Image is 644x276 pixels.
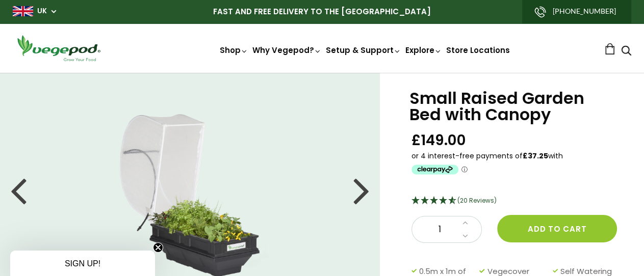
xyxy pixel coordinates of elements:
[10,251,155,276] div: SIGN UP!Close teaser
[459,216,471,230] a: Increase quantity by 1
[405,45,442,56] a: Explore
[409,90,619,123] h1: Small Raised Garden Bed with Canopy
[13,6,33,16] img: gb_large.png
[220,45,248,56] a: Shop
[621,46,631,57] a: Search
[411,131,466,150] span: £149.00
[497,215,617,242] button: Add to cart
[457,196,497,205] span: 4.75 Stars - 20 Reviews
[459,230,471,243] a: Decrease quantity by 1
[422,223,457,236] span: 1
[37,6,47,16] a: UK
[65,259,100,268] span: SIGN UP!
[326,45,401,56] a: Setup & Support
[13,34,105,63] img: Vegepod
[252,45,322,56] a: Why Vegepod?
[411,195,619,208] div: 4.75 Stars - 20 Reviews
[446,45,510,56] a: Store Locations
[153,242,163,253] button: Close teaser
